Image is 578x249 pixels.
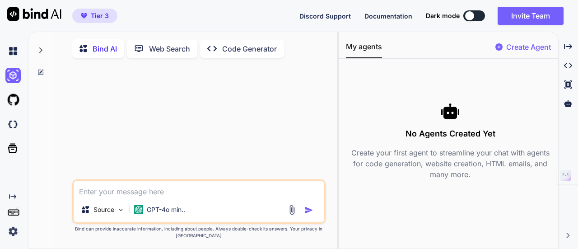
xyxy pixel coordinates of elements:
[346,147,554,180] p: Create your first agent to streamline your chat with agents for code generation, website creation...
[364,12,412,20] span: Documentation
[117,206,125,214] img: Pick Models
[134,205,143,214] img: GPT-4o mini
[346,41,382,58] button: My agents
[91,11,109,20] span: Tier 3
[346,127,554,140] h3: No Agents Created Yet
[299,12,351,20] span: Discord Support
[5,92,21,108] img: githubLight
[81,13,87,19] img: premium
[299,11,351,21] button: Discord Support
[364,11,412,21] button: Documentation
[5,117,21,132] img: darkCloudIdeIcon
[5,68,21,83] img: ai-studio
[498,7,564,25] button: Invite Team
[222,43,277,54] p: Code Generator
[506,42,551,52] p: Create Agent
[426,11,460,20] span: Dark mode
[5,224,21,239] img: settings
[93,205,114,214] p: Source
[147,205,185,214] p: GPT-4o min..
[72,226,326,239] p: Bind can provide inaccurate information, including about people. Always double-check its answers....
[149,43,190,54] p: Web Search
[5,43,21,59] img: chat
[304,206,313,215] img: icon
[287,205,297,215] img: attachment
[7,7,61,21] img: Bind AI
[72,9,117,23] button: premiumTier 3
[93,43,117,54] p: Bind AI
